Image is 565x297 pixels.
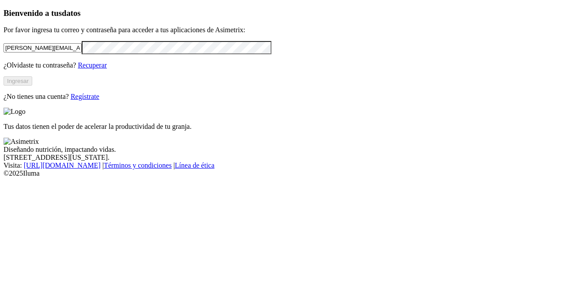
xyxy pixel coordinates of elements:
h3: Bienvenido a tus [4,8,561,18]
a: Línea de ética [175,162,215,169]
img: Asimetrix [4,138,39,146]
a: Regístrate [71,93,99,100]
p: Por favor ingresa tu correo y contraseña para acceder a tus aplicaciones de Asimetrix: [4,26,561,34]
input: Tu correo [4,43,82,53]
button: Ingresar [4,76,32,86]
div: Visita : | | [4,162,561,169]
div: [STREET_ADDRESS][US_STATE]. [4,154,561,162]
img: Logo [4,108,26,116]
p: ¿No tienes una cuenta? [4,93,561,101]
a: [URL][DOMAIN_NAME] [24,162,101,169]
p: Tus datos tienen el poder de acelerar la productividad de tu granja. [4,123,561,131]
p: ¿Olvidaste tu contraseña? [4,61,561,69]
a: Recuperar [78,61,107,69]
a: Términos y condiciones [104,162,172,169]
span: datos [62,8,81,18]
div: Diseñando nutrición, impactando vidas. [4,146,561,154]
div: © 2025 Iluma [4,169,561,177]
